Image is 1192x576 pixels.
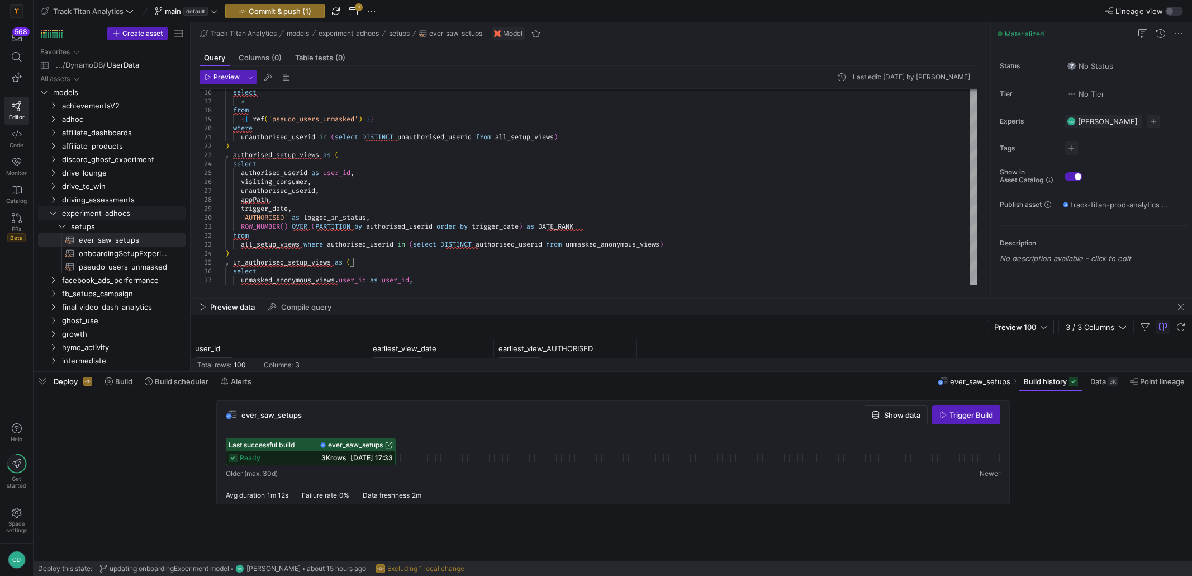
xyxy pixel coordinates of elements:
[200,186,212,195] div: 27
[241,213,288,222] span: 'AUTHORISED'
[253,115,264,124] span: ref
[1000,90,1056,98] span: Tier
[62,341,184,354] span: hymo_activity
[335,54,345,62] span: (0)
[233,231,249,240] span: from
[241,186,315,195] span: unauthorised_userid
[335,133,358,141] span: select
[494,30,501,37] img: undefined
[272,54,282,62] span: (0)
[200,204,212,213] div: 29
[155,377,208,386] span: Build scheduler
[950,377,1010,386] span: ever_saw_setups
[226,470,278,478] span: Older (max. 30d)
[213,73,240,81] span: Preview
[358,115,362,124] span: )
[659,240,663,249] span: )
[373,561,467,576] button: Excluding 1 local change
[519,222,523,231] span: )
[200,231,212,240] div: 32
[476,133,491,141] span: from
[1115,7,1163,16] span: Lineage view
[503,30,523,37] span: Model
[1058,320,1134,334] button: 3 / 3 Columns
[323,168,350,177] span: user_id
[7,233,26,242] span: Beta
[303,213,366,222] span: logged_in_status
[235,564,244,573] div: GD
[1067,89,1076,98] img: No tier
[307,177,311,186] span: ,
[38,341,186,354] div: Press SPACE to select this row.
[62,140,184,153] span: affiliate_products
[200,195,212,204] div: 28
[249,7,311,16] span: Commit & push (1)
[4,503,29,539] a: Spacesettings
[1000,201,1042,209] span: Publish asset
[225,249,229,258] span: )
[315,186,319,195] span: ,
[6,197,27,204] span: Catalog
[53,7,124,16] span: Track Titan Analytics
[200,97,212,106] div: 17
[1000,117,1056,125] span: Experts
[233,150,319,159] span: authorised_setup_views
[241,204,288,213] span: trigger_date
[54,377,78,386] span: Deploy
[38,354,186,367] div: Press SPACE to select this row.
[440,240,472,249] span: DISTINCT
[1000,239,1188,247] p: Description
[107,59,139,72] span: UserData
[366,115,370,124] span: }
[1067,117,1076,126] div: GD
[495,133,554,141] span: all_setup_views
[38,139,186,153] div: Press SPACE to select this row.
[346,258,350,267] span: (
[200,70,244,84] button: Preview
[62,314,184,327] span: ghost_use
[200,150,212,159] div: 23
[225,150,229,159] span: ,
[264,361,293,369] div: Columns:
[62,180,184,193] span: drive_to_win
[38,233,186,247] div: Press SPACE to select this row.
[1000,168,1043,184] span: Show in Asset Catalog
[303,240,323,249] span: where
[239,54,282,62] span: Columns
[62,113,184,126] span: adhoc
[6,520,27,533] span: Space settings
[233,267,257,276] span: select
[38,287,186,300] div: Press SPACE to select this row.
[97,561,369,576] button: updating onboardingExperiment modelGD[PERSON_NAME]about 15 hours ago
[62,355,184,367] span: intermediate
[231,377,251,386] span: Alerts
[229,441,295,449] span: Last successful build
[4,153,29,181] a: Monitor
[1065,59,1116,73] button: No statusNo Status
[416,27,485,40] button: ever_saw_setups
[328,441,383,449] span: ever_saw_setups
[1060,197,1172,212] button: track-titan-prod-analytics / y42_Track_Titan_Analytics_main / ever_saw_setups
[335,258,343,267] span: as
[1067,62,1113,70] span: No Status
[980,470,1000,478] span: Newer
[370,115,374,124] span: }
[865,405,928,424] button: Show data
[284,222,288,231] span: )
[307,565,366,573] span: about 15 hours ago
[38,300,186,314] div: Press SPACE to select this row.
[38,367,186,381] div: Press SPACE to select this row.
[1125,372,1190,391] button: Point lineage
[38,59,186,72] div: Press SPACE to select this row.
[110,565,229,573] span: updating onboardingExperiment model
[240,454,260,462] span: ready
[233,88,257,97] span: select
[267,491,288,499] span: 1m 12s
[1065,87,1107,101] button: No tierNo Tier
[4,181,29,209] a: Catalog
[53,86,184,99] span: models
[10,436,23,442] span: Help
[397,240,405,249] span: in
[397,133,472,141] span: unauthorised_userid
[311,222,315,231] span: (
